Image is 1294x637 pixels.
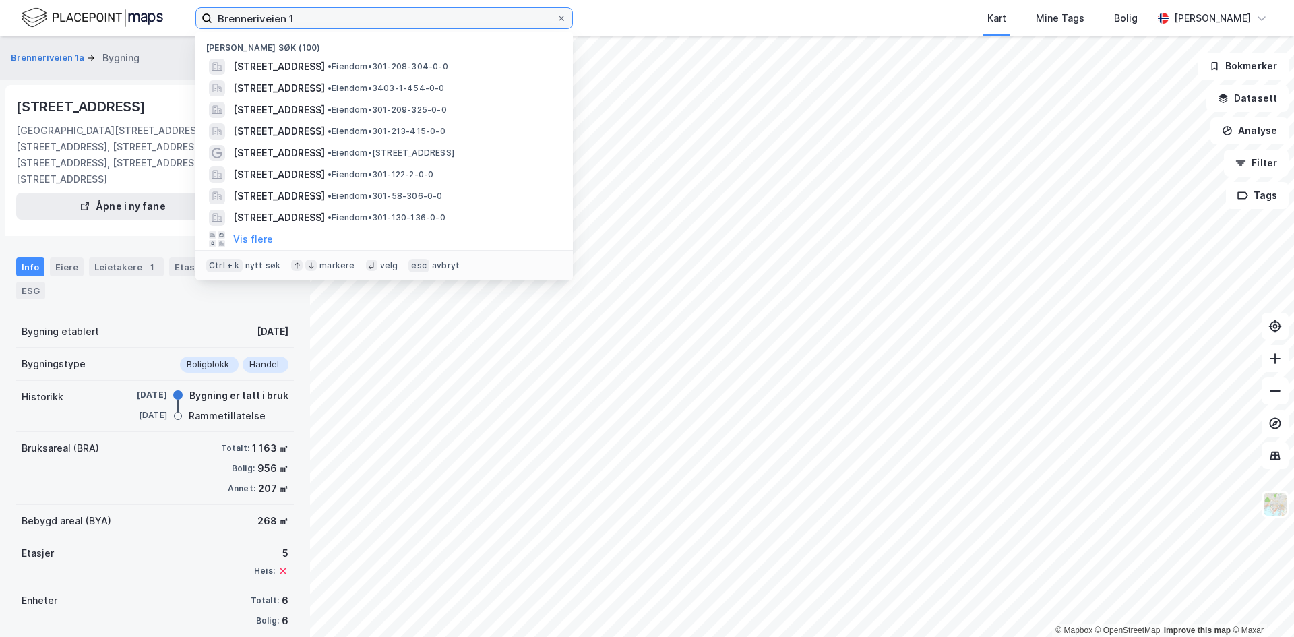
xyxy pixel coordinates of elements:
div: Totalt: [251,595,279,606]
div: ESG [16,282,45,299]
div: Heis: [254,566,275,576]
span: [STREET_ADDRESS] [233,102,325,118]
div: Bolig: [232,463,255,474]
div: Info [16,257,44,276]
span: Eiendom • 301-130-136-0-0 [328,212,445,223]
span: Eiendom • 301-122-2-0-0 [328,169,433,180]
span: [STREET_ADDRESS] [233,123,325,140]
div: Ctrl + k [206,259,243,272]
div: Bolig: [256,615,279,626]
a: OpenStreetMap [1095,626,1161,635]
div: Rammetillatelse [189,408,266,424]
span: Eiendom • 3403-1-454-0-0 [328,83,445,94]
div: Historikk [22,389,63,405]
span: [STREET_ADDRESS] [233,145,325,161]
span: Eiendom • [STREET_ADDRESS] [328,148,454,158]
div: Mine Tags [1036,10,1084,26]
div: 1 [145,260,158,274]
button: Filter [1224,150,1289,177]
span: • [328,169,332,179]
div: [GEOGRAPHIC_DATA][STREET_ADDRESS], [STREET_ADDRESS], [STREET_ADDRESS], [STREET_ADDRESS], [STREET_... [16,123,243,187]
div: Etasjer [22,545,54,562]
input: Søk på adresse, matrikkel, gårdeiere, leietakere eller personer [212,8,556,28]
div: 956 ㎡ [257,460,288,477]
button: Analyse [1210,117,1289,144]
div: [DATE] [113,389,167,401]
span: • [328,148,332,158]
div: velg [380,260,398,271]
div: 6 [282,593,288,609]
span: [STREET_ADDRESS] [233,210,325,226]
span: • [328,126,332,136]
div: Leietakere [89,257,164,276]
button: Brenneriveien 1a [11,51,87,65]
button: Datasett [1206,85,1289,112]
div: [PERSON_NAME] søk (100) [195,32,573,56]
div: avbryt [432,260,460,271]
span: • [328,83,332,93]
a: Mapbox [1055,626,1092,635]
div: 6 [282,613,288,629]
div: Bebygd areal (BYA) [22,513,111,529]
button: Tags [1226,182,1289,209]
div: Bolig [1114,10,1138,26]
div: 268 ㎡ [257,513,288,529]
button: Åpne i ny fane [16,193,229,220]
div: 5 [254,545,288,562]
img: logo.f888ab2527a4732fd821a326f86c7f29.svg [22,6,163,30]
span: Eiendom • 301-58-306-0-0 [328,191,443,202]
div: [DATE] [257,324,288,340]
button: Vis flere [233,231,273,247]
div: [DATE] [113,409,167,421]
span: • [328,61,332,71]
span: [STREET_ADDRESS] [233,59,325,75]
span: [STREET_ADDRESS] [233,166,325,183]
div: Etasjer og enheter [175,261,257,273]
div: nytt søk [245,260,281,271]
button: Bokmerker [1198,53,1289,80]
div: Bruksareal (BRA) [22,440,99,456]
div: [PERSON_NAME] [1174,10,1251,26]
span: Eiendom • 301-213-415-0-0 [328,126,445,137]
span: [STREET_ADDRESS] [233,188,325,204]
div: Annet: [228,483,255,494]
span: • [328,191,332,201]
img: Z [1262,491,1288,517]
div: [STREET_ADDRESS] [16,96,148,117]
div: Bygning er tatt i bruk [189,388,288,404]
div: Bygning etablert [22,324,99,340]
span: Eiendom • 301-209-325-0-0 [328,104,447,115]
div: Bygning [102,50,140,66]
div: 1 163 ㎡ [252,440,288,456]
div: esc [408,259,429,272]
div: Enheter [22,593,57,609]
div: Bygningstype [22,356,86,372]
div: Totalt: [221,443,249,454]
span: Eiendom • 301-208-304-0-0 [328,61,448,72]
div: Kart [987,10,1006,26]
a: Improve this map [1164,626,1231,635]
span: • [328,104,332,115]
div: markere [319,260,355,271]
span: [STREET_ADDRESS] [233,80,325,96]
div: 207 ㎡ [258,481,288,497]
span: • [328,212,332,222]
iframe: Chat Widget [1227,572,1294,637]
div: Eiere [50,257,84,276]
